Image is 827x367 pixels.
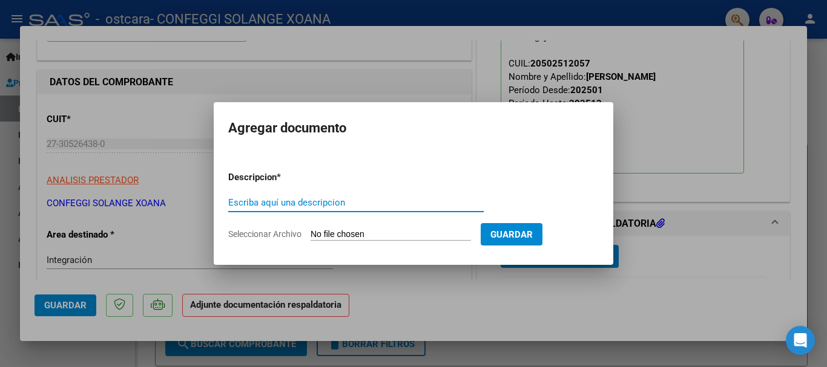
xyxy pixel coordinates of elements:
div: Open Intercom Messenger [786,326,815,355]
h2: Agregar documento [228,117,599,140]
p: Descripcion [228,171,340,184]
span: Seleccionar Archivo [228,229,301,239]
span: Guardar [490,229,533,240]
button: Guardar [481,223,542,245]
